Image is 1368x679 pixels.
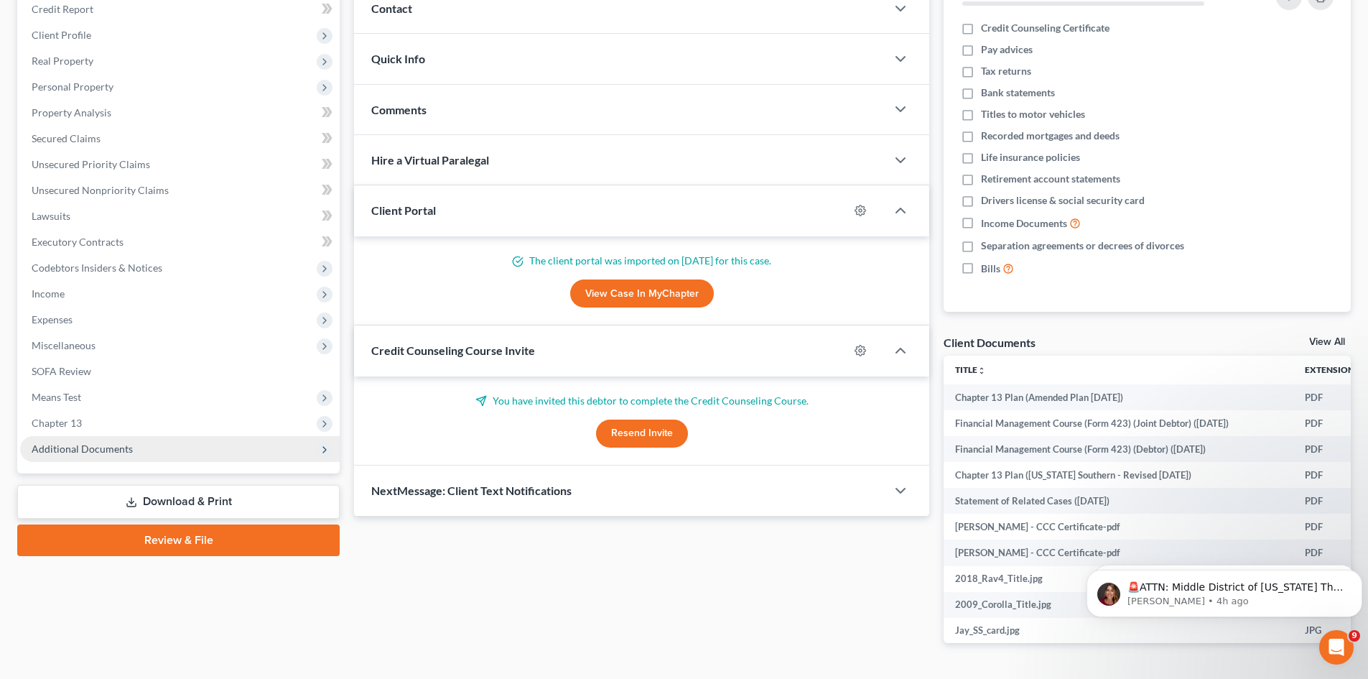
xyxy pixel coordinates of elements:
[17,525,340,556] a: Review & File
[371,153,489,167] span: Hire a Virtual Paralegal
[1081,540,1368,640] iframe: Intercom notifications message
[944,618,1293,644] td: Jay_SS_card.jpg
[32,106,111,119] span: Property Analysis
[981,262,1000,276] span: Bills
[981,216,1067,231] span: Income Documents
[1305,364,1363,375] a: Extensionunfold_more
[570,280,714,308] a: View Case in MyChapter
[371,103,427,116] span: Comments
[20,229,340,255] a: Executory Contracts
[32,417,82,429] span: Chapter 13
[981,42,1033,57] span: Pay advices
[32,132,101,144] span: Secured Claims
[32,339,96,351] span: Miscellaneous
[944,566,1293,592] td: 2018_Rav4_Title.jpg
[1309,337,1345,347] a: View All
[32,443,133,455] span: Additional Documents
[20,359,340,384] a: SOFA Review
[32,80,113,93] span: Personal Property
[981,172,1120,186] span: Retirement account statements
[32,391,81,403] span: Means Test
[944,384,1293,410] td: Chapter 13 Plan (Amended Plan [DATE])
[944,410,1293,436] td: Financial Management Course (Form 423) (Joint Debtor) ([DATE])
[981,239,1184,253] span: Separation agreements or decrees of divorces
[32,210,70,222] span: Lawsuits
[944,335,1036,350] div: Client Documents
[944,488,1293,514] td: Statement of Related Cases ([DATE])
[371,203,436,217] span: Client Portal
[371,254,912,268] p: The client portal was imported on [DATE] for this case.
[981,193,1145,208] span: Drivers license & social security card
[32,55,93,67] span: Real Property
[977,366,986,375] i: unfold_more
[981,21,1109,35] span: Credit Counseling Certificate
[32,29,91,41] span: Client Profile
[1349,630,1360,642] span: 9
[944,514,1293,540] td: [PERSON_NAME] - CCC Certificate-pdf
[371,52,425,65] span: Quick Info
[596,420,688,448] button: Resend Invite
[981,86,1055,100] span: Bank statements
[944,462,1293,488] td: Chapter 13 Plan ([US_STATE] Southern - Revised [DATE])
[371,1,412,15] span: Contact
[17,485,340,519] a: Download & Print
[955,364,986,375] a: Titleunfold_more
[981,64,1031,78] span: Tax returns
[20,177,340,203] a: Unsecured Nonpriority Claims
[944,540,1293,565] td: [PERSON_NAME] - CCC Certificate-pdf
[944,436,1293,462] td: Financial Management Course (Form 423) (Debtor) ([DATE])
[20,203,340,229] a: Lawsuits
[32,365,91,377] span: SOFA Review
[371,343,535,357] span: Credit Counseling Course Invite
[1319,630,1354,665] iframe: Intercom live chat
[32,313,73,325] span: Expenses
[20,100,340,126] a: Property Analysis
[981,107,1085,121] span: Titles to motor vehicles
[32,3,93,15] span: Credit Report
[20,126,340,152] a: Secured Claims
[32,184,169,196] span: Unsecured Nonpriority Claims
[371,394,912,408] p: You have invited this debtor to complete the Credit Counseling Course.
[981,150,1080,165] span: Life insurance policies
[944,592,1293,618] td: 2009_Corolla_Title.jpg
[32,287,65,300] span: Income
[371,484,572,497] span: NextMessage: Client Text Notifications
[32,158,150,170] span: Unsecured Priority Claims
[32,262,162,274] span: Codebtors Insiders & Notices
[20,152,340,177] a: Unsecured Priority Claims
[32,236,124,248] span: Executory Contracts
[981,129,1120,143] span: Recorded mortgages and deeds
